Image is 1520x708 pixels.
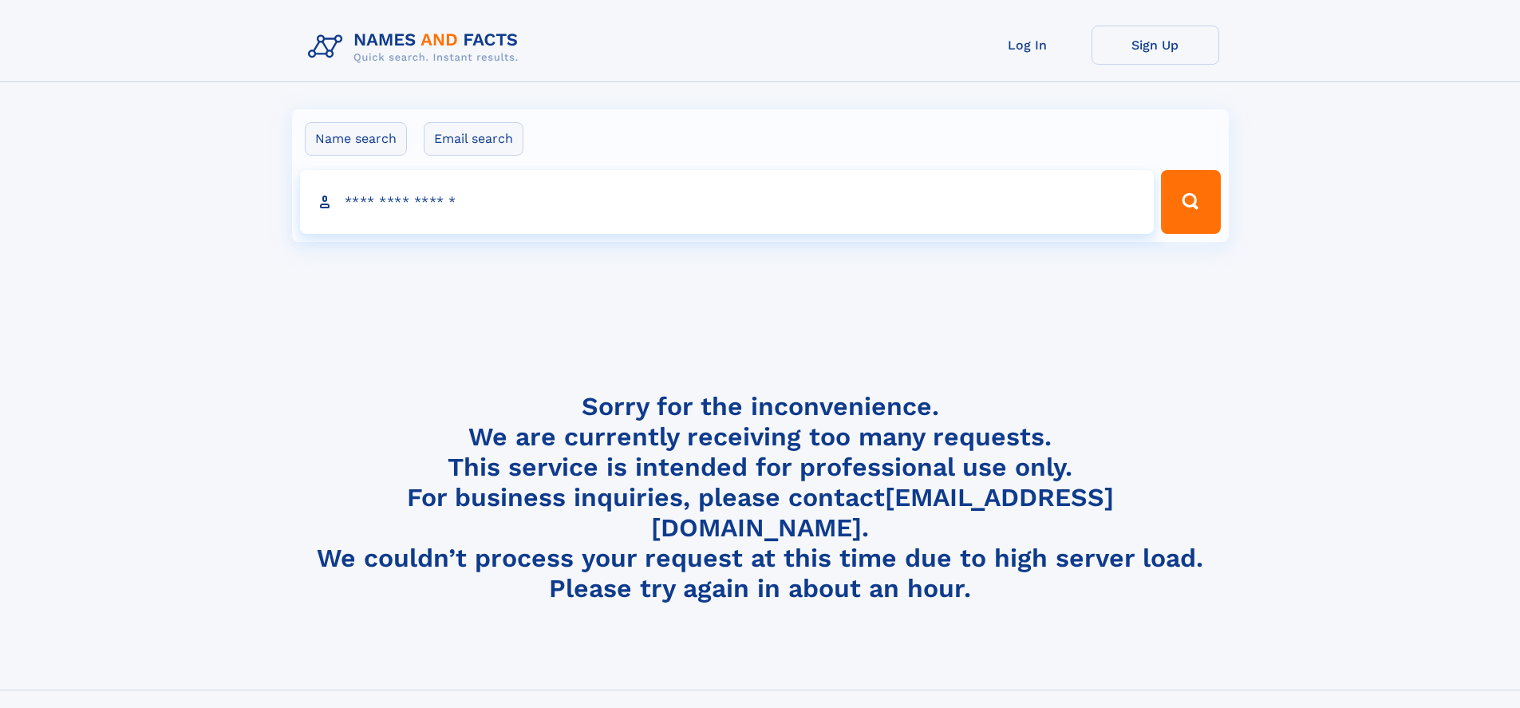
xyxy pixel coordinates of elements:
[1161,170,1220,234] button: Search Button
[424,122,523,156] label: Email search
[964,26,1092,65] a: Log In
[651,482,1114,543] a: [EMAIL_ADDRESS][DOMAIN_NAME]
[302,391,1219,604] h4: Sorry for the inconvenience. We are currently receiving too many requests. This service is intend...
[300,170,1155,234] input: search input
[305,122,407,156] label: Name search
[302,26,531,69] img: Logo Names and Facts
[1092,26,1219,65] a: Sign Up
